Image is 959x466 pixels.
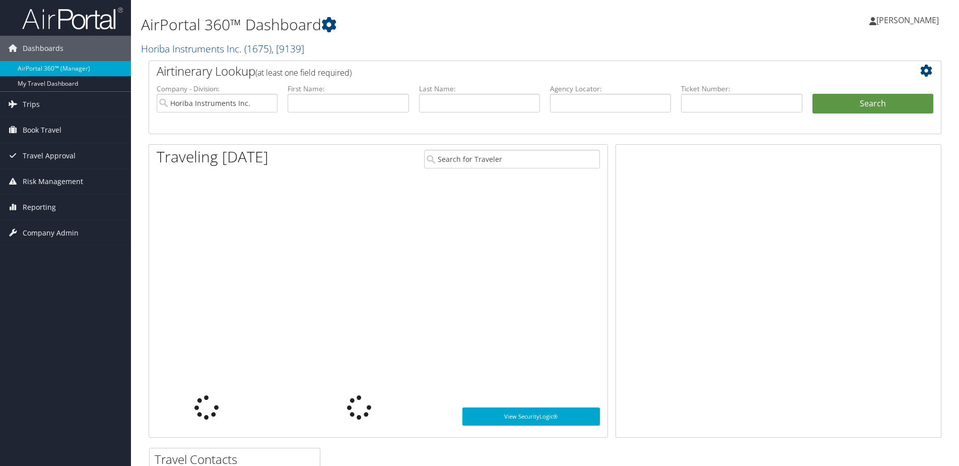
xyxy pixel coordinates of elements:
[23,169,83,194] span: Risk Management
[288,84,408,94] label: First Name:
[23,220,79,246] span: Company Admin
[681,84,802,94] label: Ticket Number:
[550,84,671,94] label: Agency Locator:
[157,84,278,94] label: Company - Division:
[141,14,679,35] h1: AirPortal 360™ Dashboard
[141,42,304,55] a: Horiba Instruments Inc.
[462,407,600,426] a: View SecurityLogic®
[23,36,63,61] span: Dashboards
[255,67,352,78] span: (at least one field required)
[424,150,600,168] input: Search for Traveler
[23,92,40,117] span: Trips
[23,195,56,220] span: Reporting
[157,146,268,167] h1: Traveling [DATE]
[23,143,76,168] span: Travel Approval
[23,118,61,143] span: Book Travel
[271,42,304,55] span: , [ 9139 ]
[876,15,939,26] span: [PERSON_NAME]
[22,7,123,30] img: airportal-logo.png
[812,94,933,114] button: Search
[244,42,271,55] span: ( 1675 )
[869,5,949,35] a: [PERSON_NAME]
[419,84,540,94] label: Last Name:
[157,63,867,80] h2: Airtinerary Lookup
